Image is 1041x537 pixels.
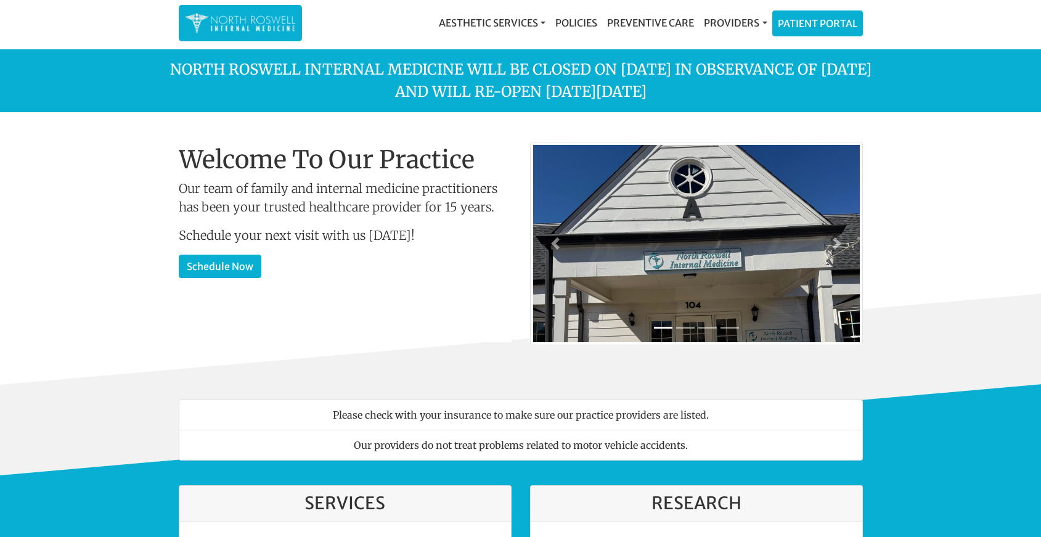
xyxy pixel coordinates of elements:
[543,493,850,514] h3: Research
[179,179,512,216] p: Our team of family and internal medicine practitioners has been your trusted healthcare provider ...
[179,400,863,430] li: Please check with your insurance to make sure our practice providers are listed.
[192,493,499,514] h3: Services
[699,10,772,35] a: Providers
[179,430,863,461] li: Our providers do not treat problems related to motor vehicle accidents.
[773,11,862,36] a: Patient Portal
[169,59,872,103] p: North Roswell Internal Medicine will be closed on [DATE] in observance of [DATE] and will re-open...
[179,226,512,245] p: Schedule your next visit with us [DATE]!
[602,10,699,35] a: Preventive Care
[185,11,296,35] img: North Roswell Internal Medicine
[179,255,261,278] a: Schedule Now
[179,145,512,174] h1: Welcome To Our Practice
[550,10,602,35] a: Policies
[434,10,550,35] a: Aesthetic Services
